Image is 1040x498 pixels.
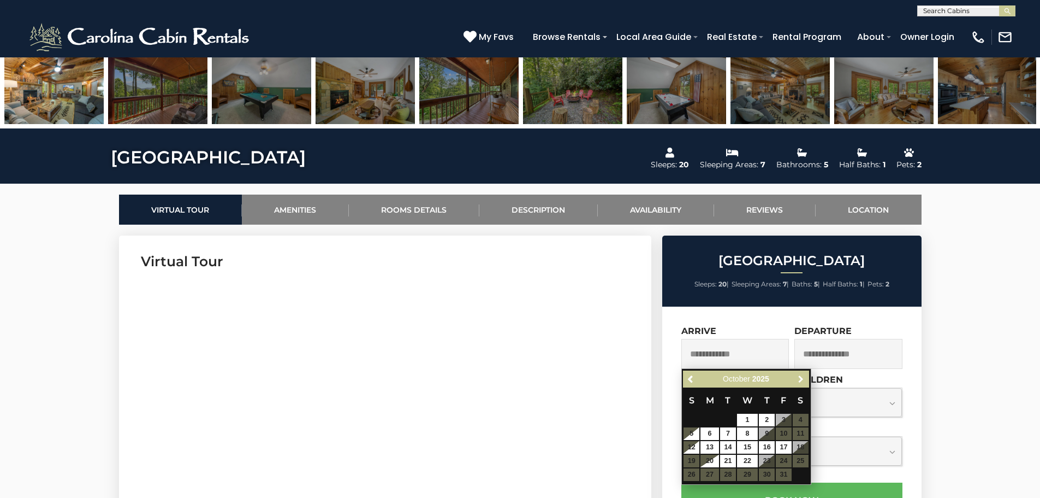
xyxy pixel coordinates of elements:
li: | [792,277,820,291]
img: 169102207 [419,56,519,124]
img: 169102208 [212,56,311,124]
a: 17 [776,441,792,454]
li: | [823,277,865,291]
span: October [723,374,750,383]
li: | [694,277,729,291]
span: 2025 [752,374,769,383]
a: My Favs [463,30,516,44]
a: Previous [684,372,698,386]
img: mail-regular-white.png [997,30,1013,45]
td: $752 [700,454,720,468]
td: $429 [736,427,758,441]
img: 169102210 [627,56,726,124]
span: Sunday [689,395,694,406]
a: 12 [684,441,699,454]
a: Browse Rentals [527,27,606,46]
h3: Virtual Tour [141,252,629,271]
a: About [852,27,890,46]
a: 14 [720,441,736,454]
strong: 7 [783,280,787,288]
img: White-1-2.png [27,21,254,54]
strong: 2 [886,280,889,288]
a: 1 [737,414,758,426]
span: Saturday [798,395,803,406]
span: Monday [706,395,714,406]
td: $657 [720,441,736,454]
img: 169102198 [4,56,104,124]
a: Local Area Guide [611,27,697,46]
a: 22 [737,455,758,467]
span: Half Baths: [823,280,858,288]
a: Location [816,195,922,225]
td: $341 [758,413,775,427]
img: 169102202 [938,56,1037,124]
a: 13 [700,441,719,454]
a: 15 [737,441,758,454]
span: My Favs [479,30,514,44]
strong: 5 [814,280,818,288]
a: Rental Program [767,27,847,46]
img: phone-regular-white.png [971,30,986,45]
img: 169102206 [108,56,207,124]
img: 169102195 [730,56,830,124]
label: Arrive [681,326,716,336]
td: $370 [683,427,700,441]
img: 169102217 [523,56,622,124]
a: Availability [598,195,714,225]
a: Next [794,372,808,386]
a: 6 [700,427,719,440]
a: Amenities [242,195,349,225]
td: $710 [720,454,736,468]
h2: [GEOGRAPHIC_DATA] [665,254,919,268]
span: Tuesday [725,395,730,406]
td: $341 [700,427,720,441]
strong: 20 [718,280,727,288]
span: Previous [687,375,696,384]
a: 2 [759,414,775,426]
a: Rooms Details [349,195,479,225]
td: $519 [700,441,720,454]
a: 7 [720,427,736,440]
a: 8 [737,427,758,440]
li: | [732,277,789,291]
span: Sleeps: [694,280,717,288]
label: Children [794,374,843,385]
span: Baths: [792,280,812,288]
strong: 1 [860,280,863,288]
td: $317 [720,427,736,441]
a: Description [479,195,598,225]
span: Sleeping Areas: [732,280,781,288]
span: Thursday [764,395,770,406]
td: $715 [736,454,758,468]
label: Departure [794,326,852,336]
a: 20 [700,455,719,467]
td: $797 [758,441,775,454]
td: $895 [775,441,792,454]
a: 21 [720,455,736,467]
span: Friday [781,395,786,406]
img: 169102199 [834,56,934,124]
span: Wednesday [742,395,752,406]
span: Next [797,375,805,384]
a: Reviews [714,195,816,225]
a: Real Estate [702,27,762,46]
td: $699 [736,441,758,454]
img: 169102200 [316,56,415,124]
a: 16 [759,441,775,454]
td: $315 [736,413,758,427]
a: Virtual Tour [119,195,242,225]
span: Pets: [867,280,884,288]
td: $593 [683,441,700,454]
a: 5 [684,427,699,440]
a: Owner Login [895,27,960,46]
